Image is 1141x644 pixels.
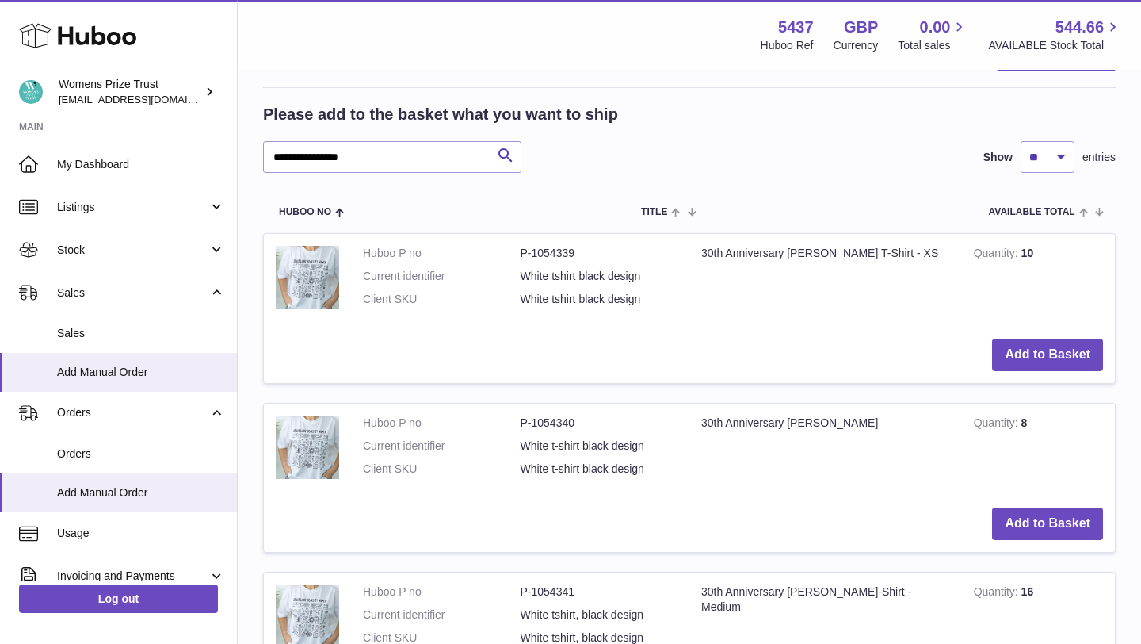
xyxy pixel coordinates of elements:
[57,569,208,584] span: Invoicing and Payments
[962,404,1115,496] td: 8
[778,17,814,38] strong: 5437
[521,585,678,600] dd: P-1054341
[263,104,618,125] h2: Please add to the basket what you want to ship
[689,234,962,327] td: 30th Anniversary [PERSON_NAME] T-Shirt - XS
[57,405,208,420] span: Orders
[521,608,678,623] dd: White tshirt, black design
[992,339,1103,371] button: Add to Basket
[521,292,678,307] dd: White tshirt black design
[276,416,339,479] img: 30th Anniversary Scarlett Curtis T-Shirt - Small
[983,150,1013,165] label: Show
[988,38,1122,53] span: AVAILABLE Stock Total
[641,207,667,217] span: Title
[992,508,1103,540] button: Add to Basket
[989,207,1075,217] span: AVAILABLE Total
[988,17,1122,53] a: 544.66 AVAILABLE Stock Total
[363,292,521,307] dt: Client SKU
[59,93,233,105] span: [EMAIL_ADDRESS][DOMAIN_NAME]
[57,365,225,380] span: Add Manual Order
[962,234,1115,327] td: 10
[276,246,339,309] img: 30th Anniversary Scarlett Curtis T-Shirt - XS
[974,247,1021,263] strong: Quantity
[898,38,968,53] span: Total sales
[363,462,521,477] dt: Client SKU
[57,447,225,462] span: Orders
[363,585,521,600] dt: Huboo P no
[363,416,521,431] dt: Huboo P no
[363,269,521,284] dt: Current identifier
[834,38,879,53] div: Currency
[898,17,968,53] a: 0.00 Total sales
[521,416,678,431] dd: P-1054340
[1082,150,1116,165] span: entries
[57,286,208,301] span: Sales
[521,246,678,261] dd: P-1054339
[59,77,201,107] div: Womens Prize Trust
[689,404,962,496] td: 30th Anniversary [PERSON_NAME]
[19,585,218,613] a: Log out
[521,439,678,454] dd: White t-shirt black design
[1055,17,1104,38] span: 544.66
[521,462,678,477] dd: White t-shirt black design
[57,157,225,172] span: My Dashboard
[57,526,225,541] span: Usage
[363,608,521,623] dt: Current identifier
[974,416,1021,433] strong: Quantity
[57,326,225,341] span: Sales
[57,243,208,258] span: Stock
[363,246,521,261] dt: Huboo P no
[844,17,878,38] strong: GBP
[363,439,521,454] dt: Current identifier
[974,585,1021,602] strong: Quantity
[57,485,225,500] span: Add Manual Order
[920,17,951,38] span: 0.00
[279,207,331,217] span: Huboo no
[57,200,208,215] span: Listings
[19,80,43,104] img: info@womensprizeforfiction.co.uk
[761,38,814,53] div: Huboo Ref
[521,269,678,284] dd: White tshirt black design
